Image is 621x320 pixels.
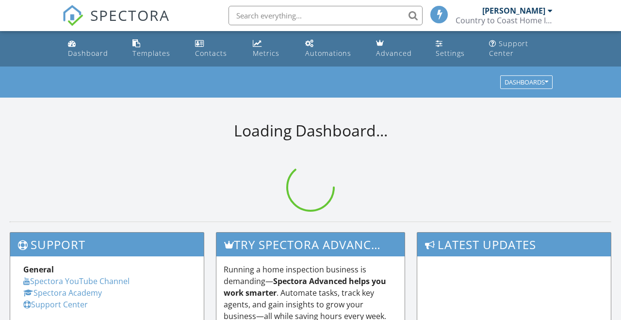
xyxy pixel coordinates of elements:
a: Settings [432,35,477,63]
div: Templates [132,49,170,58]
h3: Support [10,233,204,256]
div: Contacts [195,49,227,58]
div: Advanced [376,49,412,58]
a: Templates [129,35,183,63]
a: Metrics [249,35,294,63]
div: Automations [305,49,351,58]
a: Automations (Basic) [301,35,364,63]
h3: Try spectora advanced [DATE] [216,233,404,256]
a: Contacts [191,35,241,63]
button: Dashboards [500,76,553,89]
div: Dashboards [505,79,548,86]
span: SPECTORA [90,5,170,25]
div: Metrics [253,49,279,58]
a: SPECTORA [62,13,170,34]
div: Settings [436,49,465,58]
div: [PERSON_NAME] [482,6,545,16]
strong: General [23,264,54,275]
strong: Spectora Advanced helps you work smarter [224,276,386,298]
a: Spectora YouTube Channel [23,276,130,286]
a: Dashboard [64,35,121,63]
a: Advanced [372,35,425,63]
div: Dashboard [68,49,108,58]
div: Country to Coast Home Inspections [456,16,553,25]
a: Support Center [23,299,88,310]
input: Search everything... [229,6,423,25]
img: The Best Home Inspection Software - Spectora [62,5,83,26]
a: Support Center [485,35,557,63]
div: Support Center [489,39,528,58]
a: Spectora Academy [23,287,102,298]
h3: Latest Updates [417,233,611,256]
